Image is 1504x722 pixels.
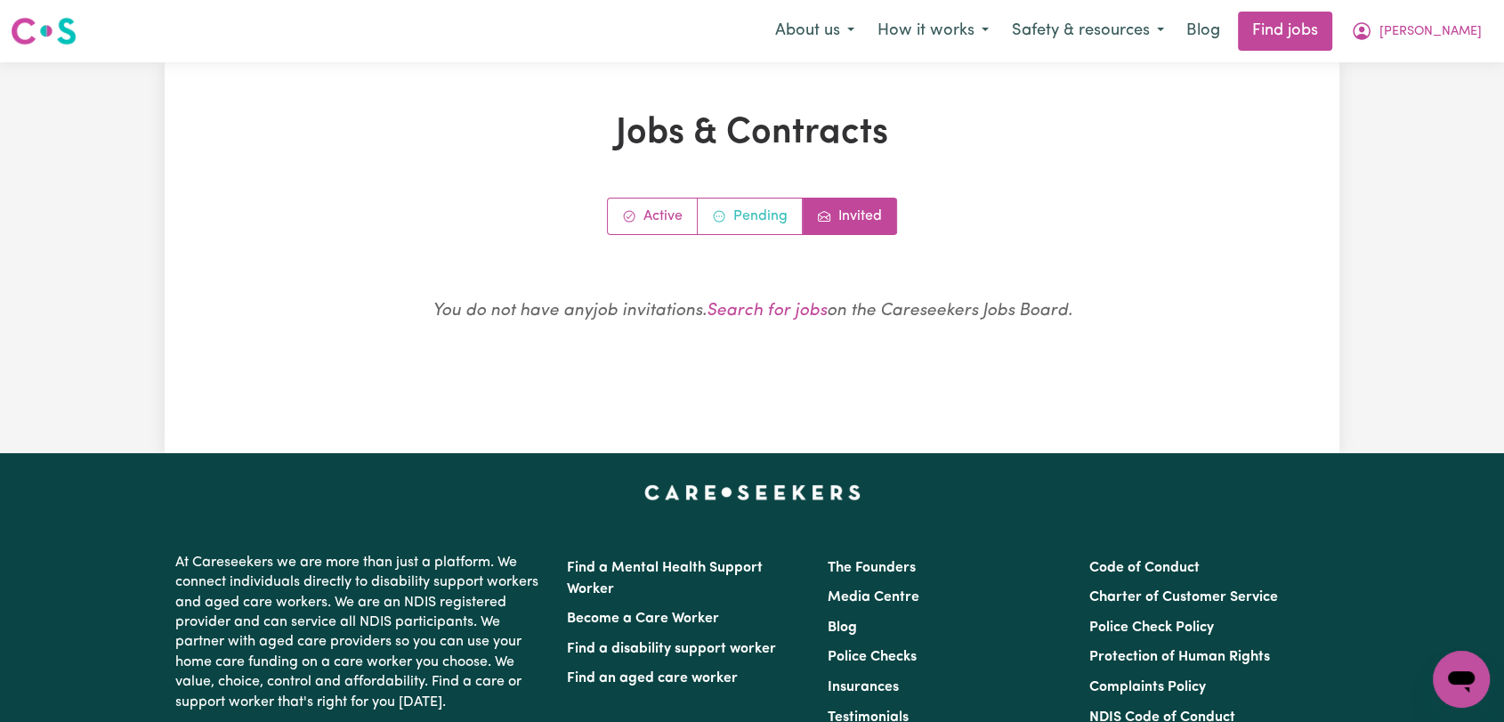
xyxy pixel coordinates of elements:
button: About us [764,12,866,50]
a: Find an aged care worker [567,671,738,685]
em: You do not have any job invitations . on the Careseekers Jobs Board. [433,303,1072,320]
a: Careseekers home page [644,485,861,499]
a: Police Checks [828,650,917,664]
a: Active jobs [608,199,698,234]
img: Careseekers logo [11,15,77,47]
a: Blog [1176,12,1231,51]
h1: Jobs & Contracts [273,112,1231,155]
button: How it works [866,12,1000,50]
button: Safety & resources [1000,12,1176,50]
a: Charter of Customer Service [1089,590,1278,604]
a: Search for jobs [707,303,827,320]
p: At Careseekers we are more than just a platform. We connect individuals directly to disability su... [175,546,546,719]
a: The Founders [828,561,916,575]
a: Contracts pending review [698,199,803,234]
a: Job invitations [803,199,896,234]
a: Media Centre [828,590,919,604]
a: Become a Care Worker [567,612,719,626]
a: Blog [828,621,857,635]
a: Careseekers logo [11,11,77,52]
a: Find jobs [1238,12,1332,51]
a: Find a Mental Health Support Worker [567,561,763,596]
a: Find a disability support worker [567,642,776,656]
a: Police Check Policy [1089,621,1214,635]
a: Protection of Human Rights [1089,650,1270,664]
button: My Account [1339,12,1493,50]
a: Insurances [828,680,899,694]
a: Code of Conduct [1089,561,1200,575]
a: Complaints Policy [1089,680,1206,694]
iframe: Button to launch messaging window [1433,651,1490,708]
span: [PERSON_NAME] [1379,22,1482,42]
